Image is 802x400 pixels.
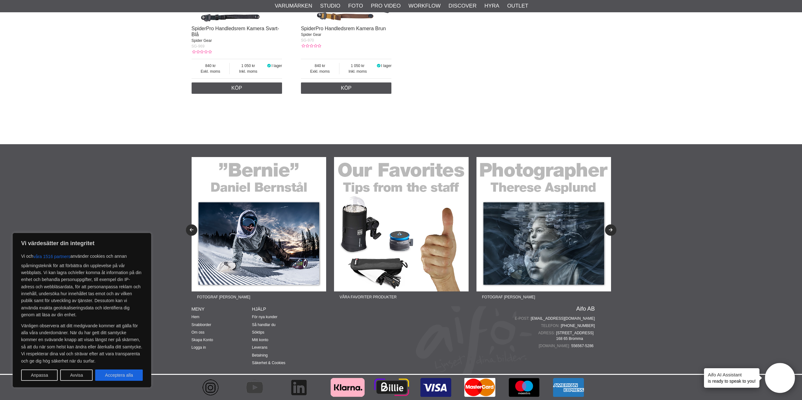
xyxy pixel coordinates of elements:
img: American Express [551,375,586,400]
span: 556567-5286 [571,343,595,349]
span: E-post: [515,316,531,321]
a: Annons:22-06F banner-sidfot-therese.jpgFotograf [PERSON_NAME] [476,157,611,303]
a: SpiderPro Handledsrem Kamera Brun [301,26,386,31]
h4: Meny [192,306,252,312]
button: Next [605,224,616,236]
img: MasterCard [463,375,497,400]
img: Annons:22-06F banner-sidfot-therese.jpg [476,157,611,291]
img: Klarna [330,375,365,400]
a: Annons:22-04F banner-sidfot-bernie.jpgFotograf [PERSON_NAME] [192,157,326,303]
div: is ready to speak to you! [704,368,759,388]
a: Söktips [252,330,264,335]
span: I lager [381,64,391,68]
a: Discover [448,2,476,10]
a: Betalning [252,353,268,358]
button: Avvisa [60,369,93,381]
a: Hyra [484,2,499,10]
a: Köp [192,82,282,94]
a: Foto [348,2,363,10]
a: Pro Video [371,2,401,10]
a: [PHONE_NUMBER] [561,323,595,329]
img: Annons:22-05F banner-sidfot-favorites.jpg [334,157,469,291]
span: SG-970 [301,38,314,42]
a: Aifo AB [576,306,595,312]
img: Aifo - YouTube [245,375,264,400]
span: Inkl. moms [339,69,376,74]
p: Vi värdesätter din integritet [21,239,143,247]
span: Fotograf [PERSON_NAME] [476,291,541,303]
a: Aifo - YouTube [236,375,280,400]
span: Telefon: [541,323,561,329]
a: För nya kunder [252,315,278,319]
button: Previous [186,224,197,236]
a: Hem [192,315,199,319]
span: 1 050 [230,63,267,69]
span: 1 050 [339,63,376,69]
img: Visa [418,375,453,400]
h4: Aifo AI Assistant [708,371,756,378]
p: Vänligen observera att ditt medgivande kommer att gälla för alla våra underdomäner. När du har ge... [21,322,143,364]
img: Annons:22-04F banner-sidfot-bernie.jpg [192,157,326,291]
a: Varumärken [275,2,312,10]
button: Anpassa [21,369,58,381]
span: Våra favoriter produkter [334,291,402,303]
a: Så handlar du [252,323,276,327]
a: Säkerhet & Cookies [252,361,286,365]
div: Vi värdesätter din integritet [13,233,151,387]
span: Exkl. moms [192,69,230,74]
h4: Hjälp [252,306,313,312]
a: [EMAIL_ADDRESS][DOMAIN_NAME] [531,316,595,321]
span: I lager [272,64,282,68]
a: Workflow [408,2,441,10]
i: I lager [376,64,381,68]
a: Skapa Konto [192,338,213,342]
a: Mitt konto [252,338,268,342]
a: Studio [320,2,340,10]
a: Leverans [252,345,268,350]
span: [DOMAIN_NAME]: [539,343,571,349]
span: 840 [192,63,230,69]
span: 840 [301,63,339,69]
img: Aifo - Linkedin [289,375,308,400]
button: Acceptera alla [95,369,143,381]
a: Annons:22-05F banner-sidfot-favorites.jpgVåra favoriter produkter [334,157,469,303]
img: Billie [374,375,409,400]
a: Logga in [192,345,206,350]
img: Maestro [507,375,541,400]
span: Fotograf [PERSON_NAME] [192,291,256,303]
div: Kundbetyg: 0 [301,43,321,49]
span: SG-969 [192,44,205,48]
button: våra 1516 partners [33,251,71,262]
a: Köp [301,82,392,94]
a: Snabborder [192,323,211,327]
img: Aifo - Instagram [201,375,220,400]
a: Aifo - Instagram [192,375,236,400]
div: Kundbetyg: 0 [192,49,212,55]
span: Exkl. moms [301,69,339,74]
p: Vi och använder cookies och annan spårningsteknik för att förbättra din upplevelse på vår webbpla... [21,251,143,318]
span: Spider Gear [192,38,212,43]
span: Inkl. moms [230,69,267,74]
span: [STREET_ADDRESS] 168 65 Bromma [556,330,595,341]
a: Outlet [507,2,528,10]
span: Spider Gear [301,32,321,37]
span: Adress: [538,330,556,336]
i: I lager [267,64,272,68]
a: SpiderPro Handledsrem Kamera Svart-Blå [192,26,279,37]
a: Om oss [192,330,205,335]
a: Aifo - Linkedin [280,375,324,400]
